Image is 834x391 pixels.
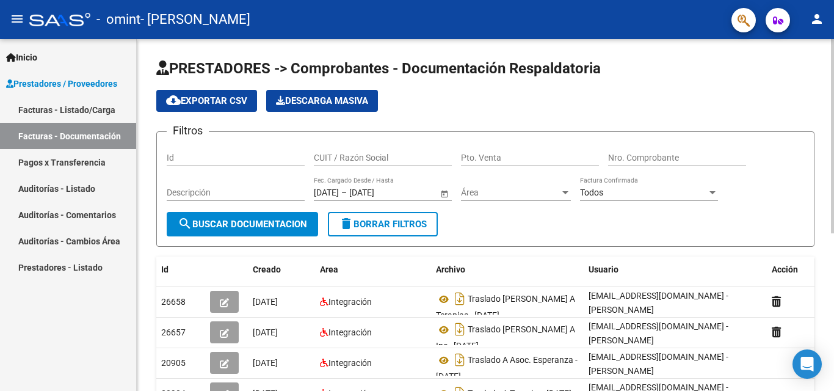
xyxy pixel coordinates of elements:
span: Area [320,265,338,274]
span: Integración [328,297,372,307]
span: [DATE] [253,297,278,307]
div: Open Intercom Messenger [792,349,822,379]
span: – [341,188,347,198]
datatable-header-cell: Creado [248,257,315,283]
datatable-header-cell: Acción [767,257,828,283]
span: [EMAIL_ADDRESS][DOMAIN_NAME] - [PERSON_NAME] [589,352,728,376]
i: Descargar documento [452,320,468,339]
span: PRESTADORES -> Comprobantes - Documentación Respaldatoria [156,60,601,77]
span: Integración [328,358,372,368]
input: Fecha fin [349,188,409,198]
span: [EMAIL_ADDRESS][DOMAIN_NAME] - [PERSON_NAME] [589,291,728,315]
span: Integración [328,327,372,337]
span: Prestadores / Proveedores [6,77,117,90]
span: [DATE] [253,327,278,337]
button: Borrar Filtros [328,212,438,236]
span: Traslado [PERSON_NAME] A Terapias - [DATE] [436,294,575,321]
button: Buscar Documentacion [167,212,318,236]
span: [DATE] [253,358,278,368]
span: Área [461,188,560,198]
span: Borrar Filtros [339,219,427,230]
span: Exportar CSV [166,95,247,106]
h3: Filtros [167,122,209,139]
span: 20905 [161,358,186,368]
span: Todos [580,188,603,197]
mat-icon: search [178,216,192,231]
span: 26658 [161,297,186,307]
span: Usuario [589,265,618,274]
mat-icon: delete [339,216,354,231]
mat-icon: menu [10,12,24,26]
button: Open calendar [438,187,451,200]
span: Inicio [6,51,37,64]
mat-icon: person [810,12,824,26]
input: Fecha inicio [314,188,339,198]
span: 26657 [161,327,186,337]
span: Descarga Masiva [276,95,368,106]
span: Id [161,265,169,274]
span: Archivo [436,265,465,274]
datatable-header-cell: Id [156,257,205,283]
span: Traslado [PERSON_NAME] A Ipe - [DATE] [436,325,575,351]
datatable-header-cell: Archivo [431,257,584,283]
mat-icon: cloud_download [166,93,181,108]
span: [EMAIL_ADDRESS][DOMAIN_NAME] - [PERSON_NAME] [589,321,728,345]
app-download-masive: Descarga masiva de comprobantes (adjuntos) [266,90,378,112]
span: Creado [253,265,281,274]
span: Buscar Documentacion [178,219,307,230]
i: Descargar documento [452,289,468,309]
span: - omint [96,6,140,33]
span: - [PERSON_NAME] [140,6,250,33]
i: Descargar documento [452,350,468,370]
datatable-header-cell: Area [315,257,431,283]
span: Traslado A Asoc. Esperanza - [DATE] [436,356,578,382]
span: Acción [772,265,798,274]
button: Descarga Masiva [266,90,378,112]
button: Exportar CSV [156,90,257,112]
datatable-header-cell: Usuario [584,257,767,283]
